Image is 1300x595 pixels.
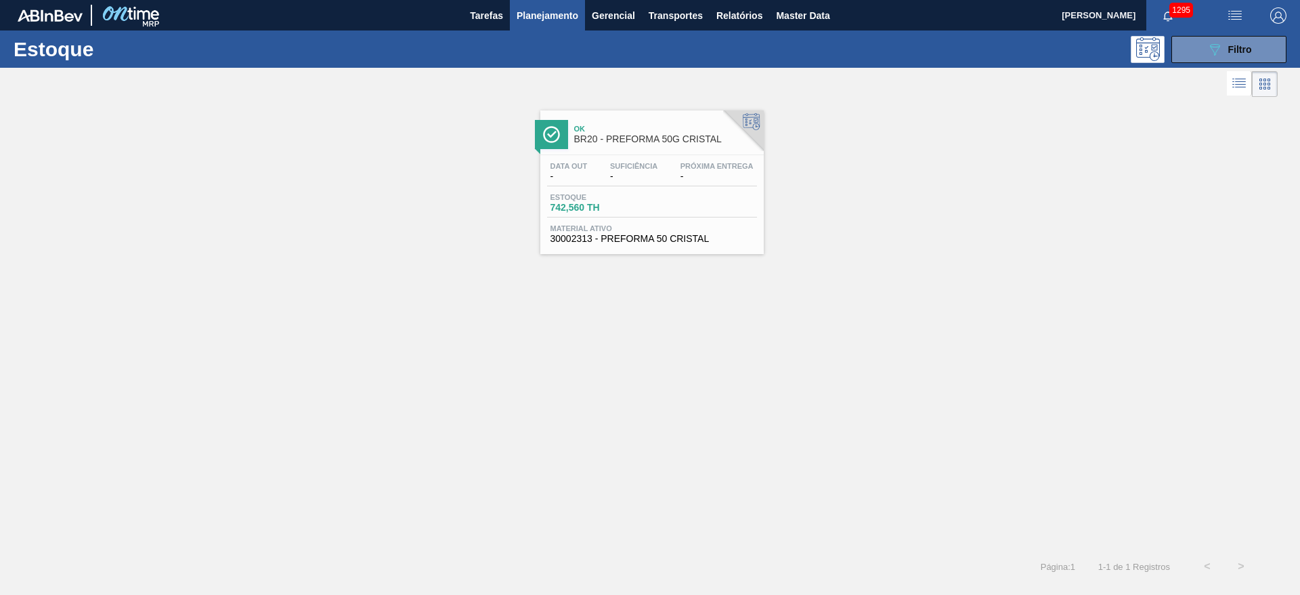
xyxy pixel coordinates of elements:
[550,171,588,182] span: -
[610,162,657,170] span: Suficiência
[1131,36,1165,63] div: Pogramando: nenhum usuário selecionado
[1190,550,1224,583] button: <
[530,100,771,254] a: ÍconeOkBR20 - PREFORMA 50G CRISTALData out-Suficiência-Próxima Entrega-Estoque742,560 THMaterial ...
[550,224,754,232] span: Material ativo
[680,162,754,170] span: Próxima Entrega
[1227,71,1252,97] div: Visão em Lista
[1146,6,1190,25] button: Notificações
[517,7,578,24] span: Planejamento
[1252,71,1278,97] div: Visão em Cards
[550,193,645,201] span: Estoque
[470,7,503,24] span: Tarefas
[1169,3,1193,18] span: 1295
[550,203,645,213] span: 742,560 TH
[776,7,829,24] span: Master Data
[574,134,757,144] span: BR20 - PREFORMA 50G CRISTAL
[1041,562,1075,572] span: Página : 1
[14,41,216,57] h1: Estoque
[1171,36,1286,63] button: Filtro
[1270,7,1286,24] img: Logout
[550,234,754,244] span: 30002313 - PREFORMA 50 CRISTAL
[649,7,703,24] span: Transportes
[680,171,754,182] span: -
[1224,550,1258,583] button: >
[1228,44,1252,55] span: Filtro
[18,9,83,22] img: TNhmsLtSVTkK8tSr43FrP2fwEKptu5GPRR3wAAAABJRU5ErkJggg==
[592,7,635,24] span: Gerencial
[1227,7,1243,24] img: userActions
[543,126,560,143] img: Ícone
[550,162,588,170] span: Data out
[716,7,762,24] span: Relatórios
[610,171,657,182] span: -
[574,125,757,133] span: Ok
[1096,562,1170,572] span: 1 - 1 de 1 Registros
